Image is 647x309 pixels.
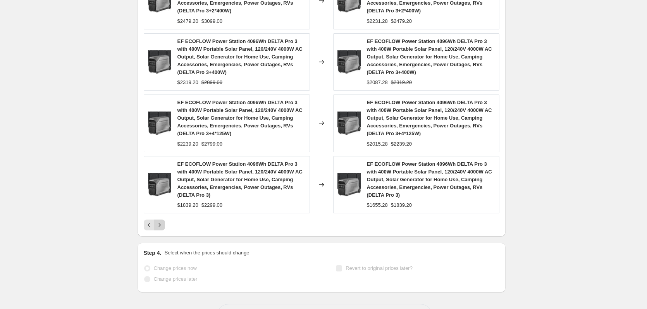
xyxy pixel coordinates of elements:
strike: $2479.20 [391,17,412,25]
div: $1655.28 [367,201,388,209]
h2: Step 4. [144,249,162,257]
strike: $1839.20 [391,201,412,209]
span: EF ECOFLOW Power Station 4096Wh DELTA Pro 3 with 400W Portable Solar Panel, 120/240V 4000W AC Out... [367,38,492,75]
div: $1839.20 [177,201,198,209]
span: EF ECOFLOW Power Station 4096Wh DELTA Pro 3 with 400W Portable Solar Panel, 120/240V 4000W AC Out... [177,100,303,136]
img: 71a_5EKu_8L._AC_SL1500_80x.jpg [337,50,361,74]
strike: $2799.00 [201,140,222,148]
button: Previous [144,220,155,230]
span: EF ECOFLOW Power Station 4096Wh DELTA Pro 3 with 400W Portable Solar Panel, 120/240V 4000W AC Out... [177,161,303,198]
img: 71a_5EKu_8L._AC_SL1500_80x.jpg [337,173,361,196]
span: EF ECOFLOW Power Station 4096Wh DELTA Pro 3 with 400W Portable Solar Panel, 120/240V 4000W AC Out... [367,161,492,198]
div: $2231.28 [367,17,388,25]
img: 71a_5EKu_8L._AC_SL1500_80x.jpg [148,50,171,74]
div: $2239.20 [177,140,198,148]
div: $2319.20 [177,79,198,86]
img: 71a_5EKu_8L._AC_SL1500_80x.jpg [337,112,361,135]
span: Revert to original prices later? [346,265,413,271]
div: $2479.20 [177,17,198,25]
img: 71a_5EKu_8L._AC_SL1500_80x.jpg [148,112,171,135]
strike: $2899.00 [201,79,222,86]
div: $2015.28 [367,140,388,148]
strike: $2239.20 [391,140,412,148]
strike: $3099.00 [201,17,222,25]
nav: Pagination [144,220,165,230]
div: $2087.28 [367,79,388,86]
span: Change prices now [154,265,197,271]
img: 71a_5EKu_8L._AC_SL1500_80x.jpg [148,173,171,196]
p: Select when the prices should change [164,249,249,257]
span: EF ECOFLOW Power Station 4096Wh DELTA Pro 3 with 400W Portable Solar Panel, 120/240V 4000W AC Out... [367,100,492,136]
button: Next [154,220,165,230]
strike: $2299.00 [201,201,222,209]
span: EF ECOFLOW Power Station 4096Wh DELTA Pro 3 with 400W Portable Solar Panel, 120/240V 4000W AC Out... [177,38,303,75]
strike: $2319.20 [391,79,412,86]
span: Change prices later [154,276,198,282]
